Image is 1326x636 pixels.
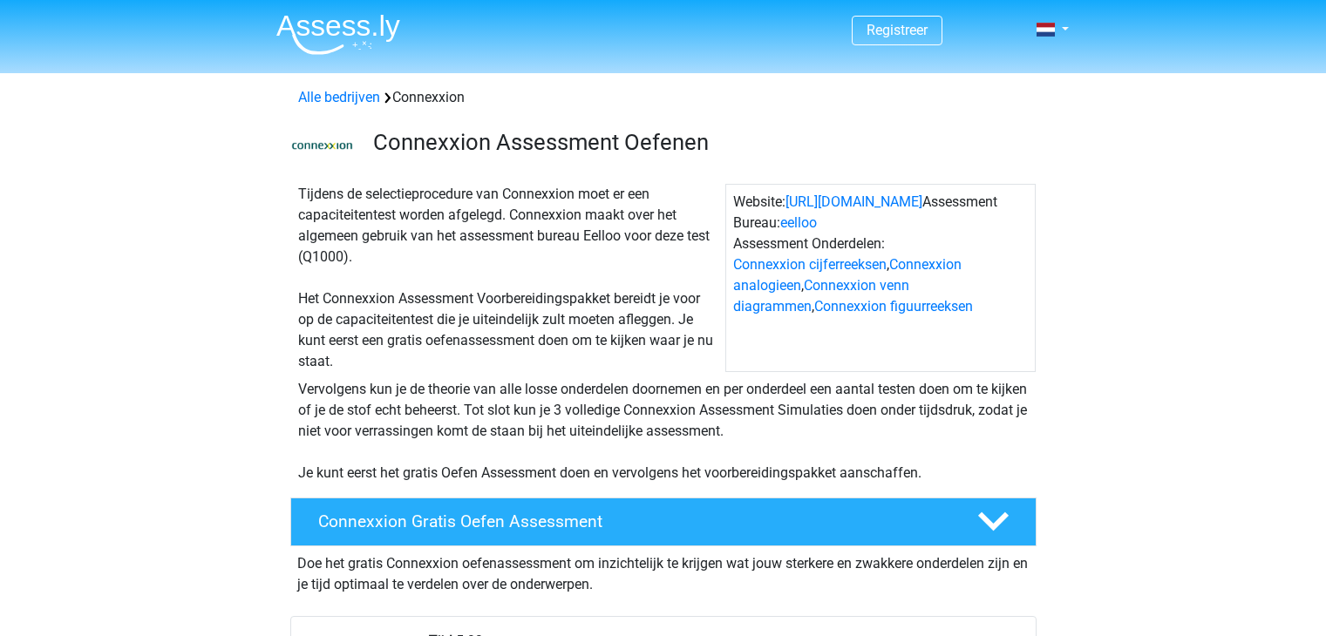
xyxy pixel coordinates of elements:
a: Connexxion analogieen [733,256,962,294]
a: [URL][DOMAIN_NAME] [785,193,922,210]
a: Registreer [867,22,928,38]
h4: Connexxion Gratis Oefen Assessment [318,511,949,531]
div: Doe het gratis Connexxion oefenassessment om inzichtelijk te krijgen wat jouw sterkere en zwakker... [290,546,1037,595]
div: Tijdens de selectieprocedure van Connexxion moet er een capaciteitentest worden afgelegd. Connexx... [291,184,725,372]
div: Website: Assessment Bureau: Assessment Onderdelen: , , , [725,184,1036,372]
div: Connexxion [291,87,1036,108]
a: Connexxion cijferreeksen [733,256,887,273]
h3: Connexxion Assessment Oefenen [373,129,1023,156]
a: Alle bedrijven [298,89,380,105]
a: Connexxion figuurreeksen [814,298,973,315]
img: Assessly [276,14,400,55]
a: Connexxion Gratis Oefen Assessment [283,497,1044,546]
a: Connexxion venn diagrammen [733,277,909,315]
div: Vervolgens kun je de theorie van alle losse onderdelen doornemen en per onderdeel een aantal test... [291,379,1036,484]
a: eelloo [780,214,817,231]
